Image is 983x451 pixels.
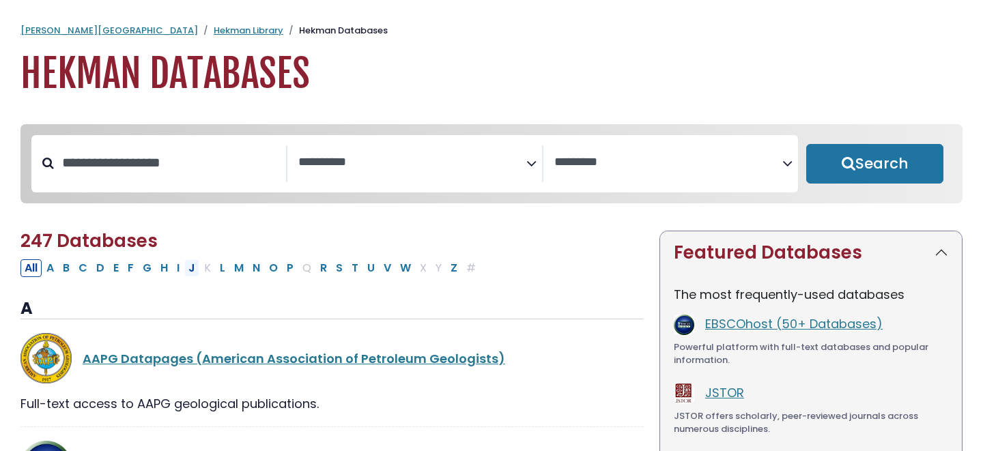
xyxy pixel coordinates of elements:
div: JSTOR offers scholarly, peer-reviewed journals across numerous disciplines. [674,409,948,436]
div: Powerful platform with full-text databases and popular information. [674,340,948,367]
nav: breadcrumb [20,24,963,38]
button: Filter Results W [396,259,415,277]
a: [PERSON_NAME][GEOGRAPHIC_DATA] [20,24,198,37]
button: Filter Results I [173,259,184,277]
button: All [20,259,42,277]
button: Filter Results P [283,259,298,277]
a: JSTOR [705,384,744,401]
a: AAPG Datapages (American Association of Petroleum Geologists) [83,350,505,367]
textarea: Search [554,156,782,170]
button: Filter Results T [347,259,362,277]
textarea: Search [298,156,526,170]
li: Hekman Databases [283,24,388,38]
span: 247 Databases [20,229,158,253]
div: Alpha-list to filter by first letter of database name [20,259,481,276]
button: Filter Results E [109,259,123,277]
button: Filter Results R [316,259,331,277]
button: Filter Results L [216,259,229,277]
button: Filter Results A [42,259,58,277]
p: The most frequently-used databases [674,285,948,304]
button: Filter Results J [184,259,199,277]
button: Filter Results O [265,259,282,277]
input: Search database by title or keyword [54,151,286,174]
h3: A [20,299,643,319]
button: Filter Results D [92,259,109,277]
button: Filter Results U [363,259,379,277]
nav: Search filters [20,124,963,203]
a: EBSCOhost (50+ Databases) [705,315,883,332]
button: Filter Results G [139,259,156,277]
button: Filter Results C [74,259,91,277]
button: Filter Results Z [446,259,461,277]
div: Full-text access to AAPG geological publications. [20,394,643,413]
button: Filter Results S [332,259,347,277]
h1: Hekman Databases [20,51,963,97]
button: Filter Results M [230,259,248,277]
button: Filter Results V [380,259,395,277]
button: Submit for Search Results [806,144,943,184]
button: Filter Results B [59,259,74,277]
button: Filter Results H [156,259,172,277]
button: Filter Results N [248,259,264,277]
button: Filter Results F [124,259,138,277]
button: Featured Databases [660,231,962,274]
a: Hekman Library [214,24,283,37]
